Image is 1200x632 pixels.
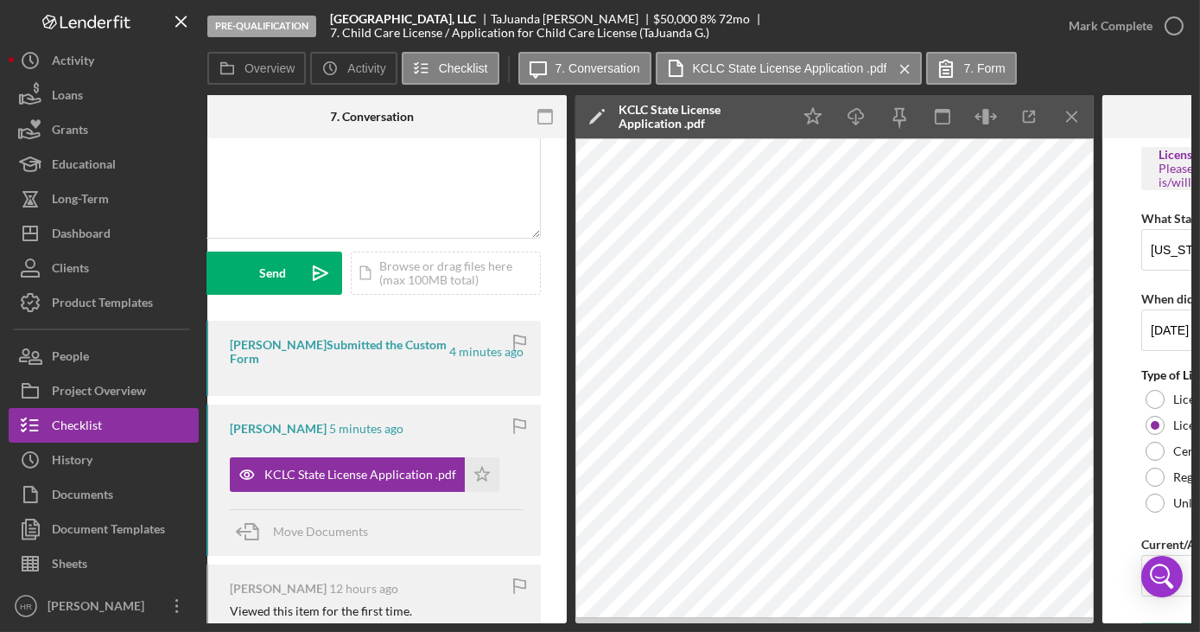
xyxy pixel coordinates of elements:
[9,546,199,581] button: Sheets
[9,182,199,216] button: Long-Term
[329,422,403,436] time: 2025-10-08 13:31
[52,546,87,585] div: Sheets
[230,422,327,436] div: [PERSON_NAME]
[9,78,199,112] button: Loans
[43,589,156,628] div: [PERSON_NAME]
[700,12,716,26] div: 8 %
[310,52,397,85] button: Activity
[9,477,199,512] button: Documents
[9,112,199,147] button: Grants
[52,216,111,255] div: Dashboard
[9,512,199,546] button: Document Templates
[719,12,750,26] div: 72 mo
[273,524,368,539] span: Move Documents
[9,373,199,408] button: Project Overview
[230,582,327,596] div: [PERSON_NAME]
[449,345,524,359] time: 2025-10-08 13:32
[619,103,783,131] div: KCLC State License Application .pdf
[1069,9,1152,43] div: Mark Complete
[9,43,199,78] button: Activity
[347,61,385,75] label: Activity
[556,61,640,75] label: 7. Conversation
[330,26,709,40] div: 7. Child Care License / Application for Child Care License (TaJuanda G.)
[230,604,412,618] div: Viewed this item for the first time.
[52,147,116,186] div: Educational
[52,373,146,412] div: Project Overview
[330,12,476,26] b: [GEOGRAPHIC_DATA], LLC
[9,147,199,182] button: Educational
[244,61,295,75] label: Overview
[926,52,1016,85] button: 7. Form
[9,589,199,623] button: HR[PERSON_NAME]
[52,285,153,324] div: Product Templates
[518,52,651,85] button: 7. Conversation
[52,443,92,482] div: History
[491,12,653,26] div: TaJuanda [PERSON_NAME]
[260,252,287,295] div: Send
[230,457,499,492] button: KCLC State License Application .pdf
[9,443,199,477] button: History
[656,52,923,85] button: KCLC State License Application .pdf
[9,408,199,443] button: Checklist
[439,61,488,75] label: Checklist
[1051,9,1191,43] button: Mark Complete
[52,408,102,447] div: Checklist
[204,252,342,295] button: Send
[264,468,456,482] div: KCLC State License Application .pdf
[963,61,1005,75] label: 7. Form
[331,110,415,124] div: 7. Conversation
[52,182,109,220] div: Long-Term
[207,52,306,85] button: Overview
[230,510,385,553] button: Move Documents
[20,602,32,611] text: HR
[52,43,94,82] div: Activity
[329,582,398,596] time: 2025-10-08 01:22
[52,112,88,151] div: Grants
[9,216,199,251] button: Dashboard
[9,339,199,373] button: People
[9,251,199,285] button: Clients
[52,78,83,117] div: Loans
[52,339,89,378] div: People
[52,477,113,516] div: Documents
[52,512,165,551] div: Document Templates
[52,251,89,290] div: Clients
[9,285,199,320] button: Product Templates
[1141,556,1183,597] div: Open Intercom Messenger
[230,338,447,366] div: [PERSON_NAME] Submitted the Custom Form
[653,11,697,26] span: $50,000
[693,61,887,75] label: KCLC State License Application .pdf
[402,52,499,85] button: Checklist
[207,16,316,37] div: Pre-Qualification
